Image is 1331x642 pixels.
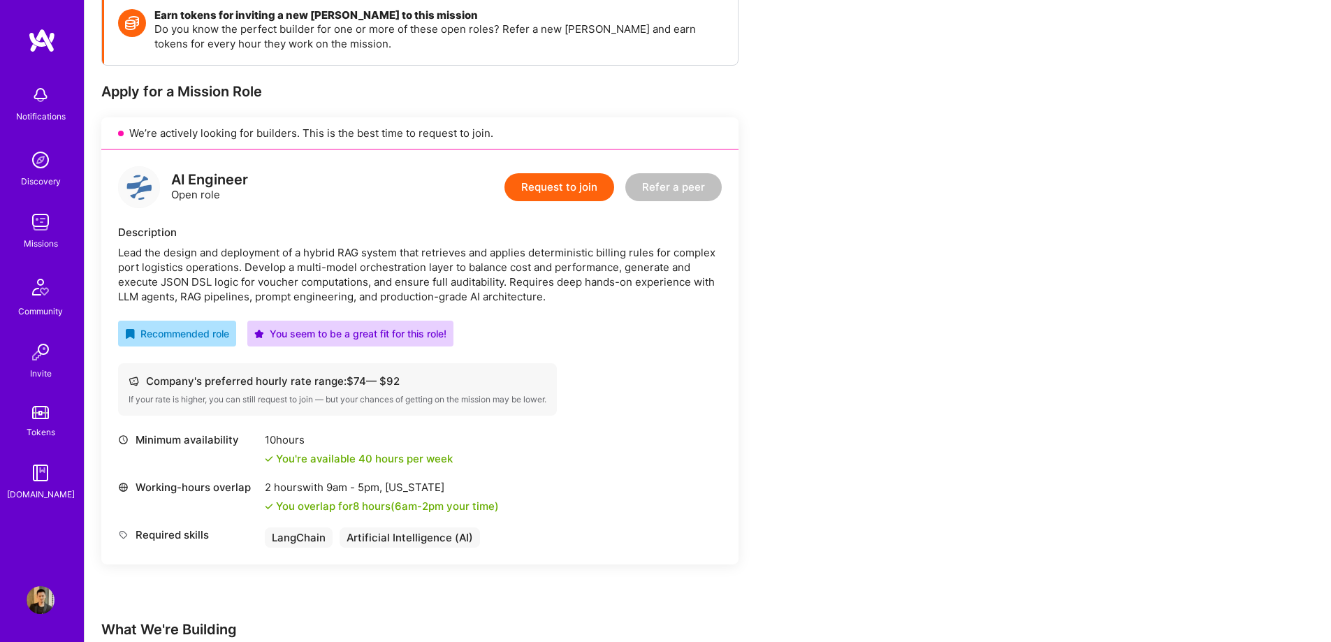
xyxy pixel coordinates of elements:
div: Artificial Intelligence (AI) [340,527,480,548]
p: Do you know the perfect builder for one or more of these open roles? Refer a new [PERSON_NAME] an... [154,22,724,51]
div: Required skills [118,527,258,542]
div: Open role [171,173,248,202]
img: logo [28,28,56,53]
div: If your rate is higher, you can still request to join — but your chances of getting on the missio... [129,394,546,405]
div: Description [118,225,722,240]
div: Missions [24,236,58,251]
img: Invite [27,338,54,366]
div: Minimum availability [118,432,258,447]
a: User Avatar [23,586,58,614]
img: guide book [27,459,54,487]
div: Working-hours overlap [118,480,258,495]
img: tokens [32,406,49,419]
button: Refer a peer [625,173,722,201]
img: logo [118,166,160,208]
div: Invite [30,366,52,381]
i: icon RecommendedBadge [125,329,135,339]
span: 9am - 5pm , [323,481,385,494]
i: icon PurpleStar [254,329,264,339]
div: Discovery [21,174,61,189]
div: LangChain [265,527,333,548]
i: icon Cash [129,376,139,386]
i: icon Clock [118,435,129,445]
div: Apply for a Mission Role [101,82,739,101]
div: You seem to be a great fit for this role! [254,326,446,341]
button: Request to join [504,173,614,201]
img: User Avatar [27,586,54,614]
i: icon Check [265,502,273,511]
span: 6am - 2pm [395,499,444,513]
div: You're available 40 hours per week [265,451,453,466]
div: We’re actively looking for builders. This is the best time to request to join. [101,117,739,149]
div: Lead the design and deployment of a hybrid RAG system that retrieves and applies deterministic bi... [118,245,722,304]
img: Token icon [118,9,146,37]
div: You overlap for 8 hours ( your time) [276,499,499,513]
div: AI Engineer [171,173,248,187]
div: Tokens [27,425,55,439]
div: Notifications [16,109,66,124]
div: Company's preferred hourly rate range: $ 74 — $ 92 [129,374,546,388]
img: discovery [27,146,54,174]
img: bell [27,81,54,109]
img: Community [24,270,57,304]
i: icon Tag [118,530,129,540]
i: icon Check [265,455,273,463]
div: Community [18,304,63,319]
h4: Earn tokens for inviting a new [PERSON_NAME] to this mission [154,9,724,22]
div: 2 hours with [US_STATE] [265,480,499,495]
i: icon World [118,482,129,493]
div: Recommended role [125,326,229,341]
img: teamwork [27,208,54,236]
div: 10 hours [265,432,453,447]
div: What We're Building [101,620,940,639]
div: [DOMAIN_NAME] [7,487,75,502]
